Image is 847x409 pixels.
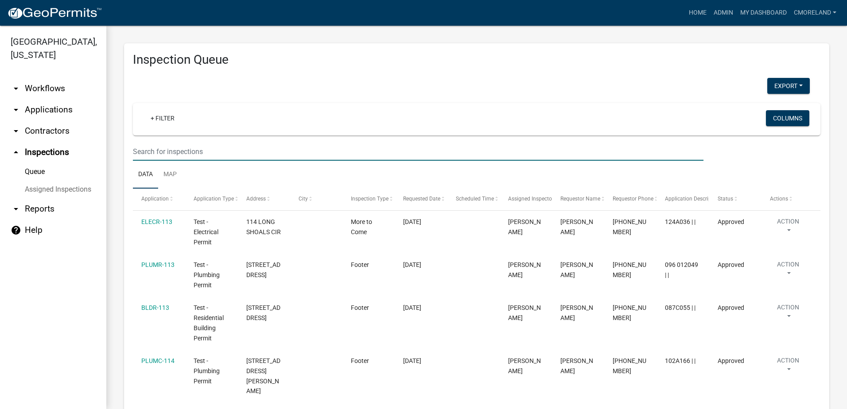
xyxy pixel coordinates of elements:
[665,357,695,364] span: 102A166 | |
[11,204,21,214] i: arrow_drop_down
[403,304,421,311] span: 01/06/2022
[552,189,604,210] datatable-header-cell: Requestor Name
[737,4,790,21] a: My Dashboard
[770,356,806,378] button: Action
[500,189,552,210] datatable-header-cell: Assigned Inspector
[560,196,600,202] span: Requestor Name
[133,161,158,189] a: Data
[508,218,541,235] span: Casey Mason
[237,189,290,210] datatable-header-cell: Address
[508,261,541,278] span: Jay Johnston
[665,261,698,278] span: 096 012049 | |
[403,357,421,364] span: 01/07/2022
[141,304,169,311] a: BLDR-113
[665,218,695,225] span: 124A036 | |
[11,83,21,94] i: arrow_drop_down
[11,225,21,235] i: help
[718,261,744,268] span: Approved
[657,189,709,210] datatable-header-cell: Application Description
[613,261,646,278] span: 706-485-2776
[718,218,744,225] span: Approved
[246,261,280,278] span: 195 ALEXANDER LAKES DR
[133,189,185,210] datatable-header-cell: Application
[144,110,182,126] a: + Filter
[770,217,806,239] button: Action
[718,196,733,202] span: Status
[141,196,169,202] span: Application
[299,196,308,202] span: City
[718,357,744,364] span: Approved
[246,218,281,235] span: 114 LONG SHOALS CIR
[11,104,21,115] i: arrow_drop_down
[194,218,218,246] span: Test - Electrical Permit
[194,196,234,202] span: Application Type
[767,78,810,94] button: Export
[194,304,224,341] span: Test - Residential Building Permit
[351,196,389,202] span: Inspection Type
[141,357,175,364] a: PLUMC-114
[342,189,395,210] datatable-header-cell: Inspection Type
[351,218,372,235] span: More to Come
[456,196,494,202] span: Scheduled Time
[246,196,266,202] span: Address
[246,304,280,321] span: 115 S CAY DR
[613,218,646,235] span: 706-485-2776
[133,52,820,67] h3: Inspection Queue
[395,189,447,210] datatable-header-cell: Requested Date
[560,218,593,235] span: Kenteria Williams
[613,357,646,374] span: 706-485-2776
[604,189,657,210] datatable-header-cell: Requestor Phone
[718,304,744,311] span: Approved
[508,357,541,374] span: Jay Johnston
[403,261,421,268] span: 01/05/2022
[508,196,554,202] span: Assigned Inspector
[709,189,761,210] datatable-header-cell: Status
[560,357,593,374] span: Angela Waldroup
[560,261,593,278] span: Angela Waldroup
[194,261,220,289] span: Test - Plumbing Permit
[11,126,21,136] i: arrow_drop_down
[141,261,175,268] a: PLUMR-113
[133,143,703,161] input: Search for inspections
[710,4,737,21] a: Admin
[685,4,710,21] a: Home
[770,196,788,202] span: Actions
[158,161,182,189] a: Map
[185,189,237,210] datatable-header-cell: Application Type
[770,260,806,282] button: Action
[762,189,814,210] datatable-header-cell: Actions
[508,304,541,321] span: Jay Johnston
[665,304,695,311] span: 087C055 | |
[447,189,499,210] datatable-header-cell: Scheduled Time
[403,218,421,225] span: 01/05/2022
[351,357,369,364] span: Footer
[665,196,721,202] span: Application Description
[141,218,172,225] a: ELECR-113
[403,196,440,202] span: Requested Date
[613,196,653,202] span: Requestor Phone
[613,304,646,321] span: 706-485-2776
[351,304,369,311] span: Footer
[194,357,220,385] span: Test - Plumbing Permit
[770,303,806,325] button: Action
[766,110,809,126] button: Columns
[246,357,280,394] span: 161 SAMMONS PKWY
[11,147,21,158] i: arrow_drop_up
[560,304,593,321] span: Angela Waldroup
[351,261,369,268] span: Footer
[790,4,840,21] a: cmoreland
[290,189,342,210] datatable-header-cell: City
